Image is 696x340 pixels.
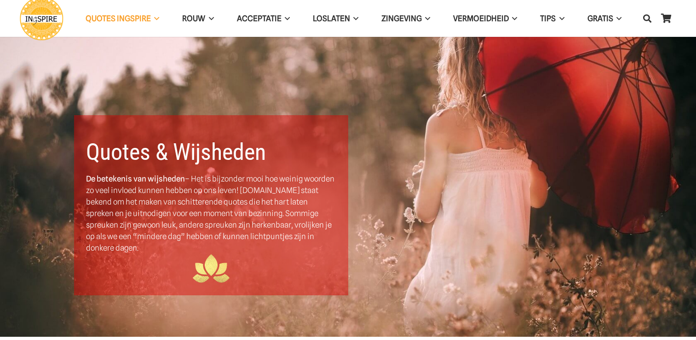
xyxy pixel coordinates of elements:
span: Acceptatie [237,14,282,23]
span: ROUW [182,14,205,23]
span: VERMOEIDHEID Menu [509,7,517,30]
span: – Het is bijzonder mooi hoe weinig woorden zo veel invloed kunnen hebben op ons leven! [DOMAIN_NA... [86,174,334,252]
span: Loslaten Menu [350,7,358,30]
a: ROUWROUW Menu [171,7,225,30]
span: GRATIS Menu [613,7,621,30]
span: TIPS [540,14,556,23]
span: GRATIS [587,14,613,23]
a: ZingevingZingeving Menu [370,7,442,30]
a: QUOTES INGSPIREQUOTES INGSPIRE Menu [74,7,171,30]
span: QUOTES INGSPIRE [86,14,151,23]
span: VERMOEIDHEID [453,14,509,23]
span: Acceptatie Menu [282,7,290,30]
a: VERMOEIDHEIDVERMOEIDHEID Menu [442,7,529,30]
span: Zingeving [381,14,422,23]
b: Quotes & Wijsheden [86,139,266,165]
strong: De betekenis van wijsheden [86,174,185,183]
a: LoslatenLoslaten Menu [301,7,370,30]
img: ingspire [193,254,230,284]
a: GRATISGRATIS Menu [576,7,633,30]
span: Zingeving Menu [422,7,430,30]
span: TIPS Menu [556,7,564,30]
a: Zoeken [638,7,656,30]
a: TIPSTIPS Menu [529,7,575,30]
span: Loslaten [313,14,350,23]
span: QUOTES INGSPIRE Menu [151,7,159,30]
span: ROUW Menu [205,7,213,30]
a: AcceptatieAcceptatie Menu [225,7,301,30]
